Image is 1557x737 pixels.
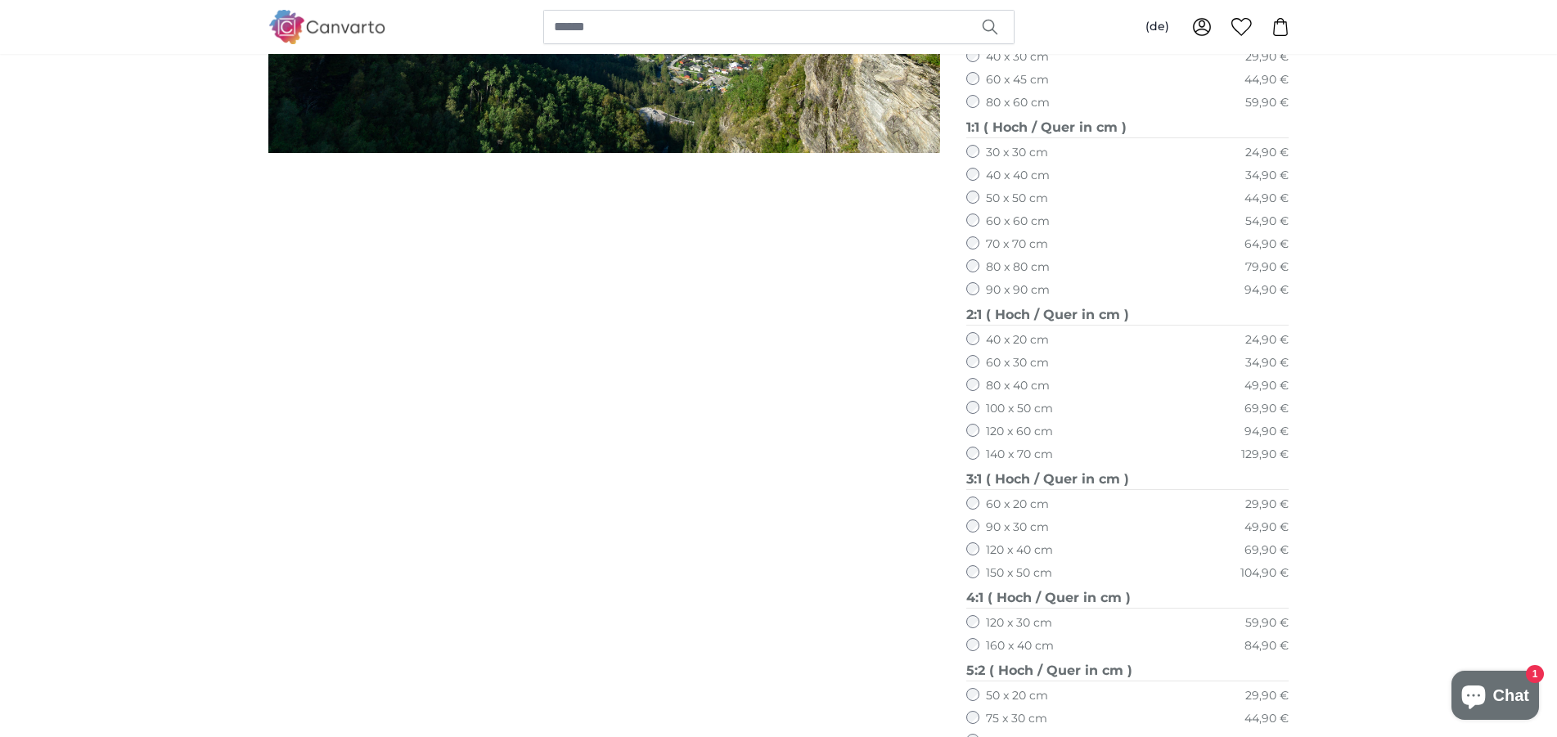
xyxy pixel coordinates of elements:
label: 150 x 50 cm [986,565,1052,582]
div: 79,90 € [1245,259,1289,276]
label: 50 x 20 cm [986,688,1048,704]
div: 29,90 € [1245,497,1289,513]
div: 129,90 € [1241,447,1289,463]
div: 34,90 € [1245,355,1289,371]
label: 80 x 60 cm [986,95,1050,111]
label: 80 x 80 cm [986,259,1050,276]
div: 44,90 € [1244,191,1289,207]
div: 44,90 € [1244,72,1289,88]
div: 84,90 € [1244,638,1289,654]
inbox-online-store-chat: Onlineshop-Chat von Shopify [1447,671,1544,724]
label: 120 x 40 cm [986,542,1053,559]
label: 70 x 70 cm [986,236,1048,253]
div: 24,90 € [1245,332,1289,348]
div: 29,90 € [1245,688,1289,704]
div: 59,90 € [1245,615,1289,631]
label: 60 x 20 cm [986,497,1049,513]
div: 29,90 € [1245,49,1289,65]
label: 140 x 70 cm [986,447,1053,463]
label: 75 x 30 cm [986,711,1047,727]
legend: 4:1 ( Hoch / Quer in cm ) [966,588,1289,609]
div: 24,90 € [1245,145,1289,161]
label: 120 x 30 cm [986,615,1052,631]
div: 69,90 € [1244,542,1289,559]
label: 60 x 60 cm [986,213,1050,230]
label: 40 x 30 cm [986,49,1049,65]
div: 54,90 € [1245,213,1289,230]
div: 49,90 € [1244,378,1289,394]
label: 90 x 90 cm [986,282,1050,299]
div: 94,90 € [1244,282,1289,299]
label: 60 x 30 cm [986,355,1049,371]
div: 64,90 € [1244,236,1289,253]
div: 104,90 € [1240,565,1289,582]
div: 49,90 € [1244,519,1289,536]
label: 100 x 50 cm [986,401,1053,417]
label: 90 x 30 cm [986,519,1049,536]
legend: 1:1 ( Hoch / Quer in cm ) [966,118,1289,138]
legend: 3:1 ( Hoch / Quer in cm ) [966,470,1289,490]
div: 34,90 € [1245,168,1289,184]
label: 40 x 20 cm [986,332,1049,348]
legend: 5:2 ( Hoch / Quer in cm ) [966,661,1289,681]
label: 30 x 30 cm [986,145,1048,161]
div: 94,90 € [1244,424,1289,440]
legend: 2:1 ( Hoch / Quer in cm ) [966,305,1289,326]
div: 69,90 € [1244,401,1289,417]
label: 120 x 60 cm [986,424,1053,440]
label: 80 x 40 cm [986,378,1050,394]
div: 44,90 € [1244,711,1289,727]
button: (de) [1132,12,1182,42]
label: 60 x 45 cm [986,72,1049,88]
label: 160 x 40 cm [986,638,1054,654]
label: 40 x 40 cm [986,168,1050,184]
label: 50 x 50 cm [986,191,1048,207]
img: Canvarto [268,10,386,43]
div: 59,90 € [1245,95,1289,111]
